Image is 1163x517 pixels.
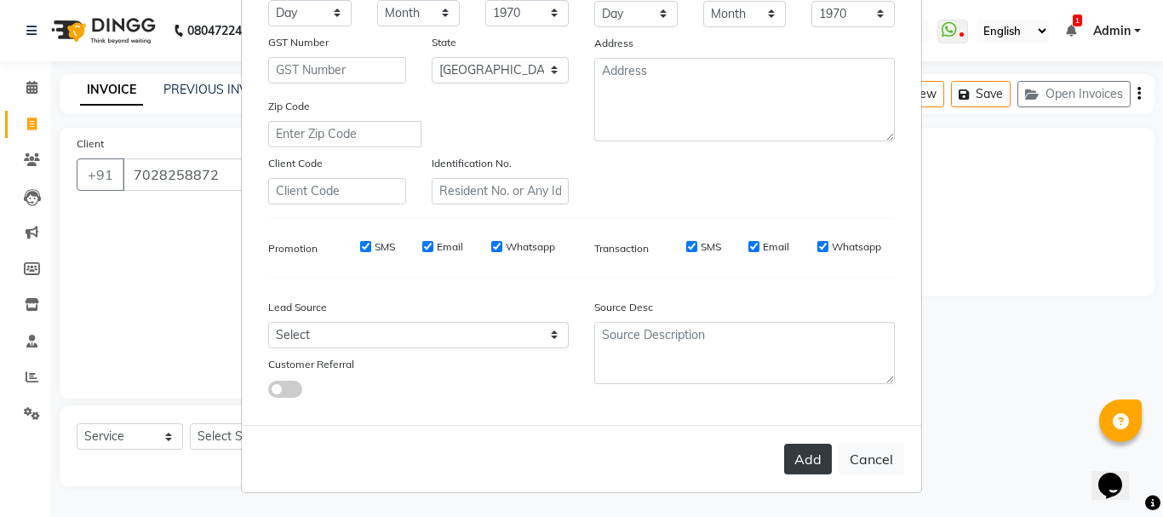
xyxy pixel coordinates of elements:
[832,239,881,255] label: Whatsapp
[594,36,633,51] label: Address
[268,99,310,114] label: Zip Code
[268,241,318,256] label: Promotion
[506,239,555,255] label: Whatsapp
[375,239,395,255] label: SMS
[839,443,904,475] button: Cancel
[784,444,832,474] button: Add
[268,178,406,204] input: Client Code
[432,178,570,204] input: Resident No. or Any Id
[268,35,329,50] label: GST Number
[432,156,512,171] label: Identification No.
[268,357,354,372] label: Customer Referral
[432,35,456,50] label: State
[268,300,327,315] label: Lead Source
[594,241,649,256] label: Transaction
[268,121,421,147] input: Enter Zip Code
[437,239,463,255] label: Email
[268,156,323,171] label: Client Code
[268,57,406,83] input: GST Number
[701,239,721,255] label: SMS
[1091,449,1146,500] iframe: chat widget
[594,300,653,315] label: Source Desc
[763,239,789,255] label: Email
